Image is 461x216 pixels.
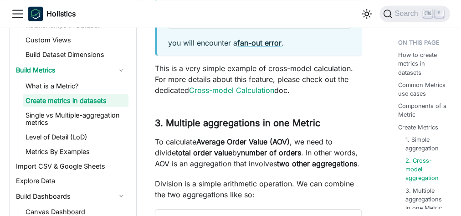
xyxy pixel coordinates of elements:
[196,137,290,146] strong: Average Order Value (AOV)
[23,130,128,143] a: Level of Detail (LoD)
[168,37,351,48] p: you will encounter a .
[189,86,274,95] a: Cross-model Calculation
[405,135,443,153] a: 1. Simple aggregation
[23,79,128,92] a: What is a Metric?
[13,63,128,77] a: Build Metrics
[398,81,446,98] a: Common Metrics use cases
[398,102,446,119] a: Components of a Metric
[23,34,128,46] a: Custom Views
[13,159,128,172] a: Import CSV & Google Sheets
[28,6,43,21] img: Holistics
[398,51,446,77] a: How to create metrics in datasets
[405,186,443,213] a: 3. Multiple aggregations in one Metric
[155,63,362,96] p: This is a very simple example of cross-model calculation. For more details about this feature, pl...
[237,38,282,47] a: fan-out error
[405,156,443,183] a: 2. Cross-model aggregation
[23,108,128,129] a: Single vs Multiple-aggregation metrics
[359,6,374,21] button: Switch between dark and light mode (currently light mode)
[155,136,362,169] p: To calculate , we need to divide by . In other words, AOV is an aggregation that involves .
[13,174,128,187] a: Explore Data
[28,6,76,21] a: HolisticsHolistics
[23,94,128,107] a: Create metrics in datasets
[155,178,362,200] p: Division is a simple arithmetic operation. We can combine the two aggregations like so:
[23,48,128,61] a: Build Dataset Dimensions
[435,9,444,17] kbd: K
[398,123,438,132] a: Create Metrics
[23,145,128,158] a: Metrics By Examples
[176,148,232,157] strong: total order value
[155,118,362,129] h3: 3. Multiple aggregations in one Metric
[46,8,76,19] b: Holistics
[241,148,301,157] strong: number of orders
[379,5,450,22] button: Search (Ctrl+K)
[13,189,128,203] a: Build Dashboards
[11,7,25,21] button: Toggle navigation bar
[277,159,357,168] strong: two other aggregations
[392,10,424,18] span: Search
